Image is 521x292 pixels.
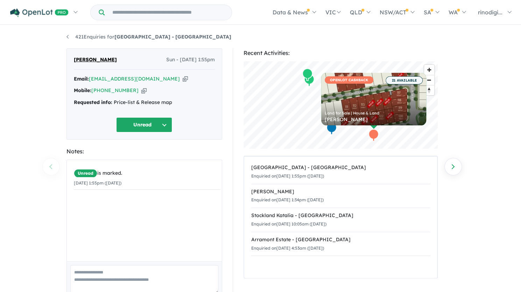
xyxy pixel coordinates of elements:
[478,9,502,16] span: rinodigi...
[251,173,324,179] small: Enquiried on [DATE] 1:55pm ([DATE])
[106,5,230,20] input: Try estate name, suburb, builder or developer
[251,236,430,244] div: Arramont Estate - [GEOGRAPHIC_DATA]
[66,34,231,40] a: 421Enquiries for[GEOGRAPHIC_DATA] - [GEOGRAPHIC_DATA]
[251,245,324,251] small: Enquiried on [DATE] 4:53am ([DATE])
[304,74,314,87] div: Map marker
[66,33,455,41] nav: breadcrumb
[251,208,430,232] a: Stockland Katalia - [GEOGRAPHIC_DATA]Enquiried on[DATE] 10:05am ([DATE])
[74,87,91,93] strong: Mobile:
[74,180,121,186] small: [DATE] 1:55pm ([DATE])
[251,184,430,208] a: [PERSON_NAME]Enquiried on[DATE] 1:34pm ([DATE])
[74,169,97,178] span: Unread
[74,169,220,178] div: is marked.
[251,160,430,184] a: [GEOGRAPHIC_DATA] - [GEOGRAPHIC_DATA]Enquiried on[DATE] 1:55pm ([DATE])
[251,188,430,196] div: [PERSON_NAME]
[325,111,423,115] div: Land for Sale | House & Land
[424,85,434,95] button: Reset bearing to north
[114,34,231,40] strong: [GEOGRAPHIC_DATA] - [GEOGRAPHIC_DATA]
[302,68,312,81] div: Map marker
[325,117,423,122] div: [PERSON_NAME]
[251,221,326,227] small: Enquiried on [DATE] 10:05am ([DATE])
[251,211,430,220] div: Stockland Katalia - [GEOGRAPHIC_DATA]
[10,8,69,17] img: Openlot PRO Logo White
[66,147,222,156] div: Notes:
[89,76,180,82] a: [EMAIL_ADDRESS][DOMAIN_NAME]
[424,75,434,85] button: Zoom out
[74,98,215,107] div: Price-list & Release map
[325,76,373,84] span: OPENLOT CASHBACK
[116,117,172,132] button: Unread
[74,76,89,82] strong: Email:
[244,61,438,149] canvas: Map
[244,48,438,58] div: Recent Activities:
[251,197,324,202] small: Enquiried on [DATE] 1:34pm ([DATE])
[166,56,215,64] span: Sun - [DATE] 1:55pm
[321,73,426,125] a: OPENLOT CASHBACK 21 AVAILABLE Land for Sale | House & Land [PERSON_NAME]
[74,99,112,105] strong: Requested info:
[183,75,188,83] button: Copy
[251,232,430,256] a: Arramont Estate - [GEOGRAPHIC_DATA]Enquiried on[DATE] 4:53am ([DATE])
[424,65,434,75] button: Zoom in
[326,122,337,135] div: Map marker
[251,164,430,172] div: [GEOGRAPHIC_DATA] - [GEOGRAPHIC_DATA]
[74,56,117,64] span: [PERSON_NAME]
[386,76,423,84] span: 21 AVAILABLE
[91,87,139,93] a: [PHONE_NUMBER]
[141,87,147,94] button: Copy
[368,129,379,142] div: Map marker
